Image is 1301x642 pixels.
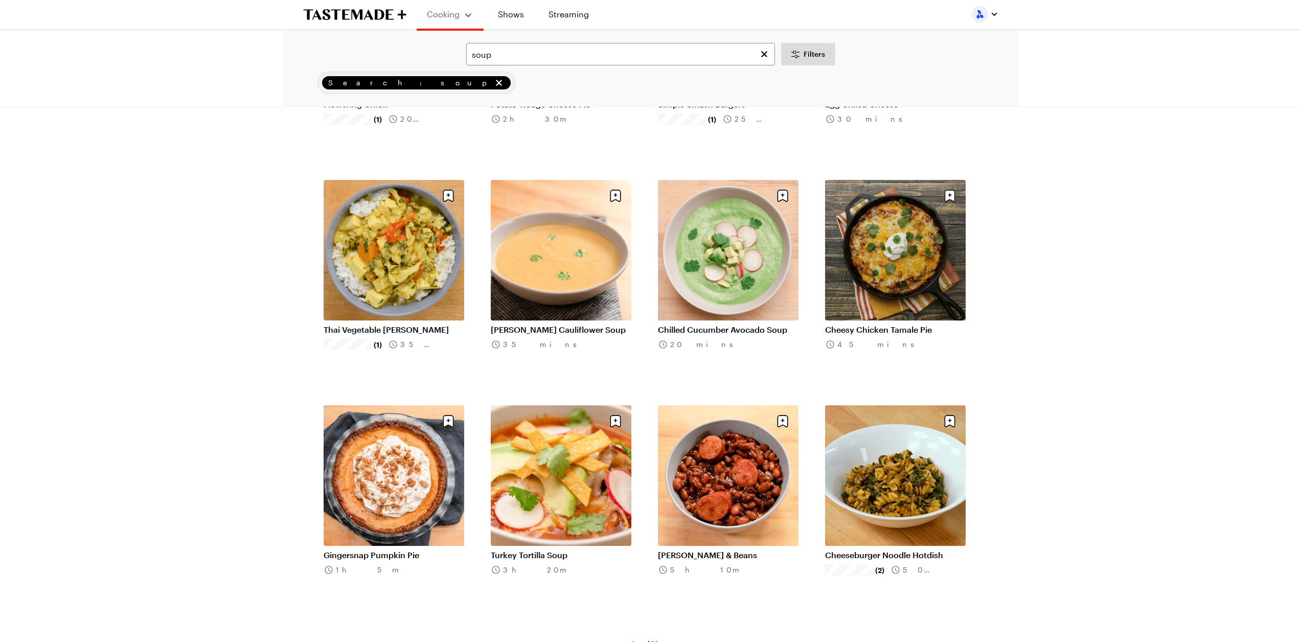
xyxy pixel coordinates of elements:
a: Chilled Cucumber Avocado Soup [658,325,798,335]
a: Flowering Onion [324,99,464,109]
button: Save recipe [940,186,960,205]
button: Save recipe [439,411,458,431]
img: Profile picture [972,6,988,22]
span: Cooking [427,9,460,19]
a: Thai Vegetable [PERSON_NAME] [324,325,464,335]
button: Desktop filters [781,43,835,65]
a: [PERSON_NAME] & Beans [658,550,798,560]
a: Simple Smash Burgers [658,99,798,109]
a: Egg Grilled Cheese [825,99,966,109]
button: Profile picture [972,6,998,22]
button: Save recipe [606,411,625,431]
button: Save recipe [439,186,458,205]
a: Cheeseburger Noodle Hotdish [825,550,966,560]
button: Save recipe [606,186,625,205]
a: [PERSON_NAME] Cauliflower Soup [491,325,631,335]
a: To Tastemade Home Page [303,9,406,20]
button: Save recipe [773,186,792,205]
a: Potato Wedge Cheese Pie [491,99,631,109]
span: Search: soup [328,77,491,88]
button: remove Search: soup [493,77,505,88]
button: Save recipe [773,411,792,431]
a: Cheesy Chicken Tamale Pie [825,325,966,335]
button: Save recipe [940,411,960,431]
button: Cooking [427,4,473,25]
span: Filters [804,49,825,59]
a: Turkey Tortilla Soup [491,550,631,560]
button: Clear search [759,49,770,60]
a: Gingersnap Pumpkin Pie [324,550,464,560]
